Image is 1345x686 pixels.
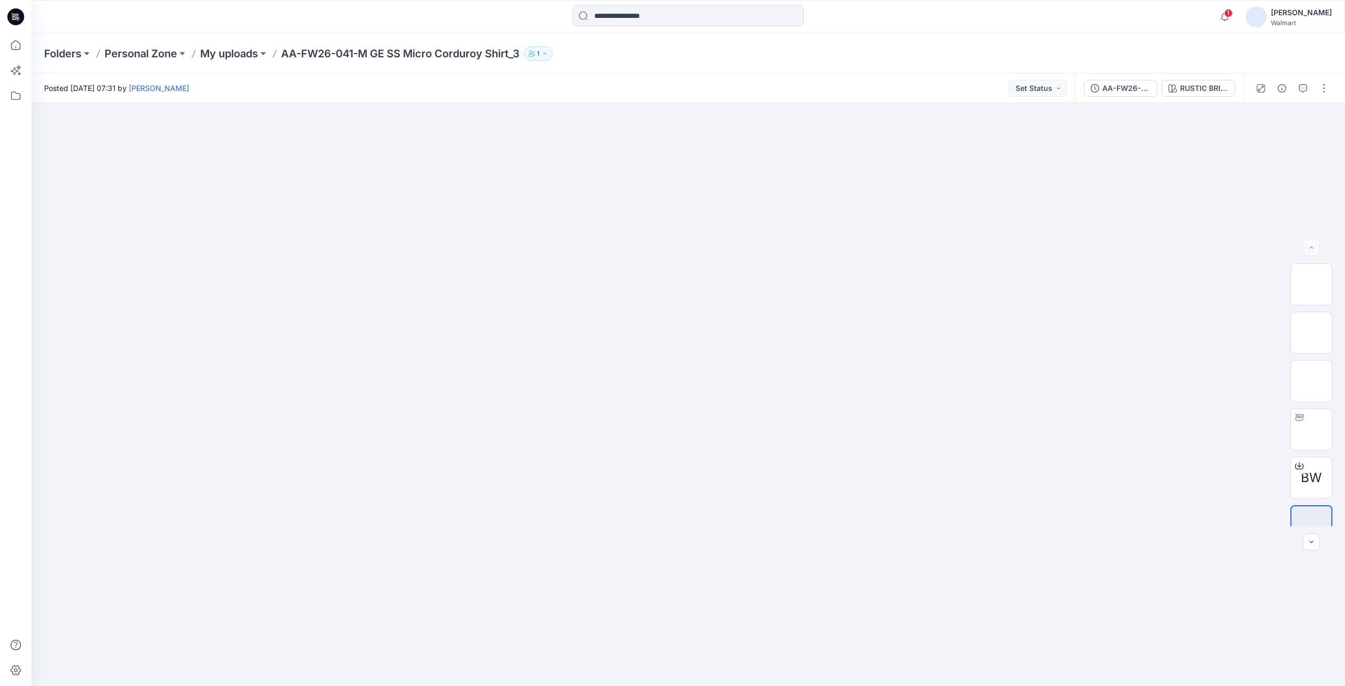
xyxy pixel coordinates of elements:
[44,46,81,61] a: Folders
[1246,6,1267,27] img: avatar
[537,48,540,59] p: 1
[524,46,553,61] button: 1
[1271,19,1332,27] div: Walmart
[1224,9,1233,17] span: 1
[129,84,189,93] a: [PERSON_NAME]
[1162,80,1235,97] button: RUSTIC BRICK
[200,46,258,61] a: My uploads
[1271,6,1332,19] div: [PERSON_NAME]
[1084,80,1157,97] button: AA-FW26-041-M_All CC_GE SS Micro Corduroy Shirt_3
[1301,468,1322,487] span: BW
[1102,83,1151,94] div: AA-FW26-041-M_All CC_GE SS Micro Corduroy Shirt_3
[1274,80,1290,97] button: Details
[1180,83,1228,94] div: RUSTIC BRICK
[44,83,189,94] span: Posted [DATE] 07:31 by
[281,46,520,61] p: AA-FW26-041-M GE SS Micro Corduroy Shirt_3
[105,46,177,61] a: Personal Zone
